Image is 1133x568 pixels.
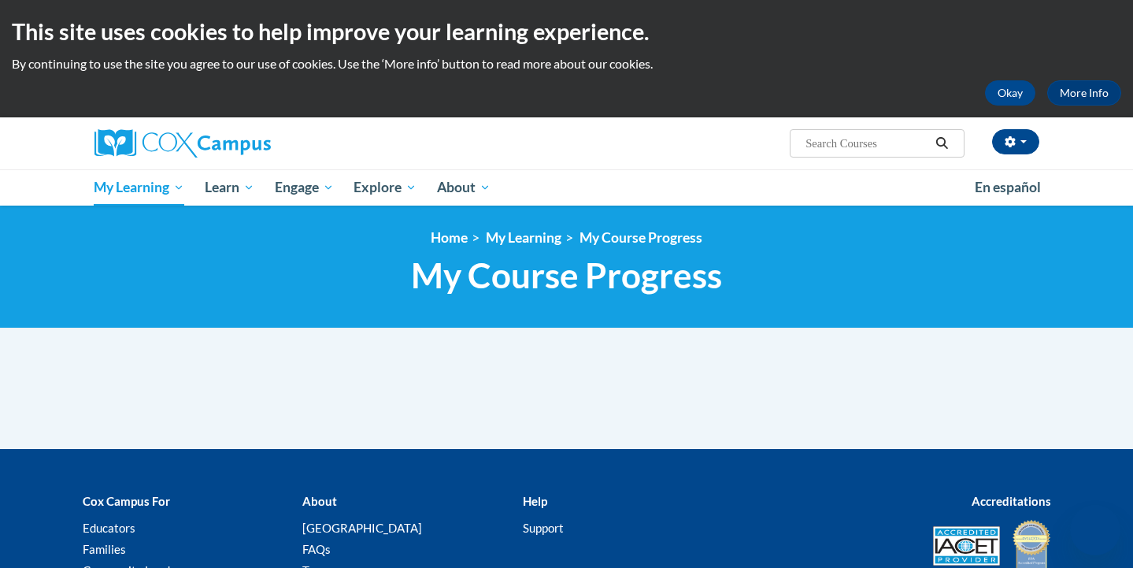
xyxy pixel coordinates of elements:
[275,178,334,197] span: Engage
[302,542,331,556] a: FAQs
[302,494,337,508] b: About
[486,229,561,246] a: My Learning
[205,178,254,197] span: Learn
[930,134,953,153] button: Search
[965,171,1051,204] a: En español
[71,169,1063,206] div: Main menu
[83,494,170,508] b: Cox Campus For
[431,229,468,246] a: Home
[94,129,271,158] img: Cox Campus
[12,16,1121,47] h2: This site uses cookies to help improve your learning experience.
[975,179,1041,195] span: En español
[83,521,135,535] a: Educators
[985,80,1035,106] button: Okay
[992,129,1039,154] button: Account Settings
[972,494,1051,508] b: Accreditations
[83,542,126,556] a: Families
[933,526,1000,566] img: Accredited IACET® Provider
[427,169,501,206] a: About
[523,521,564,535] a: Support
[94,129,394,158] a: Cox Campus
[411,254,722,296] span: My Course Progress
[265,169,344,206] a: Engage
[354,178,417,197] span: Explore
[437,178,491,197] span: About
[94,178,184,197] span: My Learning
[1070,505,1120,555] iframe: Button to launch messaging window
[523,494,547,508] b: Help
[12,55,1121,72] p: By continuing to use the site you agree to our use of cookies. Use the ‘More info’ button to read...
[1047,80,1121,106] a: More Info
[804,134,930,153] input: Search Courses
[579,229,702,246] a: My Course Progress
[302,521,422,535] a: [GEOGRAPHIC_DATA]
[194,169,265,206] a: Learn
[84,169,195,206] a: My Learning
[343,169,427,206] a: Explore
